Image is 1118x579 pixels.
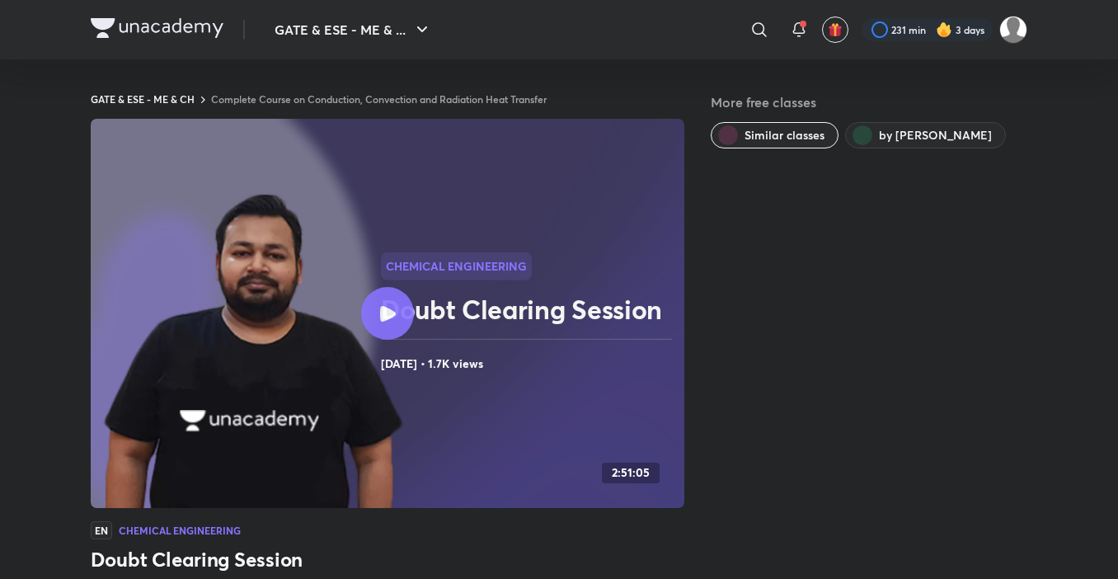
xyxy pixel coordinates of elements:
[612,466,650,480] h4: 2:51:05
[999,16,1027,44] img: pradhap B
[381,293,678,326] h2: Doubt Clearing Session
[91,18,223,38] img: Company Logo
[828,22,843,37] img: avatar
[822,16,848,43] button: avatar
[879,127,992,144] span: by Ankur Bansal
[119,525,241,535] h4: Chemical Engineering
[936,21,952,38] img: streak
[211,92,547,106] a: Complete Course on Conduction, Convection and Radiation Heat Transfer
[381,353,678,374] h4: [DATE] • 1.7K views
[91,546,684,572] h3: Doubt Clearing Session
[845,122,1006,148] button: by Ankur Bansal
[91,18,223,42] a: Company Logo
[711,122,838,148] button: Similar classes
[711,92,1027,112] h5: More free classes
[91,92,195,106] a: GATE & ESE - ME & CH
[91,521,112,539] span: EN
[265,13,442,46] button: GATE & ESE - ME & ...
[745,127,824,144] span: Similar classes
